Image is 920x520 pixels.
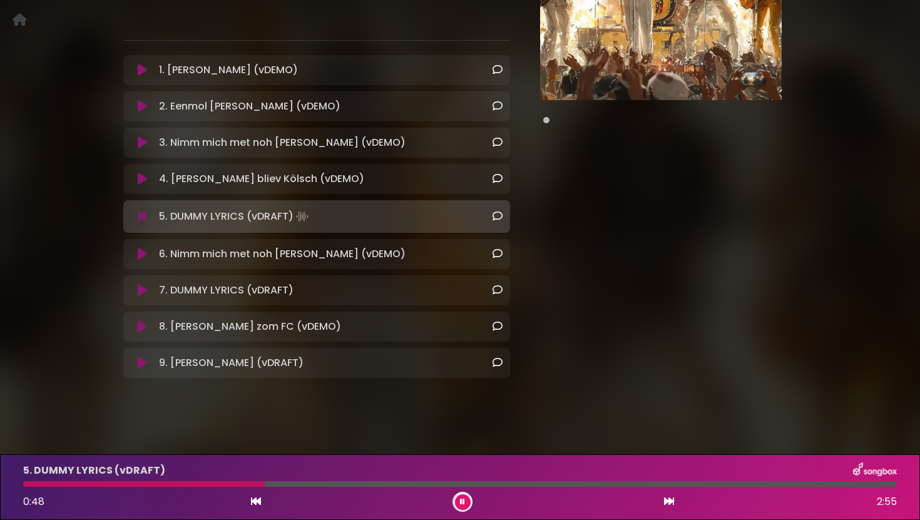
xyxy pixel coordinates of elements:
img: waveform4.gif [294,208,311,225]
p: 5. DUMMY LYRICS (vDRAFT) [159,208,311,225]
p: 9. [PERSON_NAME] (vDRAFT) [159,355,304,370]
p: 8. [PERSON_NAME] zom FC (vDEMO) [159,319,341,334]
p: 4. [PERSON_NAME] bliev Kölsch (vDEMO) [159,171,364,186]
p: 6. Nimm mich met noh [PERSON_NAME] (vDEMO) [159,247,406,262]
p: 7. DUMMY LYRICS (vDRAFT) [159,283,294,298]
p: 3. Nimm mich met noh [PERSON_NAME] (vDEMO) [159,135,406,150]
p: 2. Eenmol [PERSON_NAME] (vDEMO) [159,99,340,114]
p: 1. [PERSON_NAME] (vDEMO) [159,63,298,78]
